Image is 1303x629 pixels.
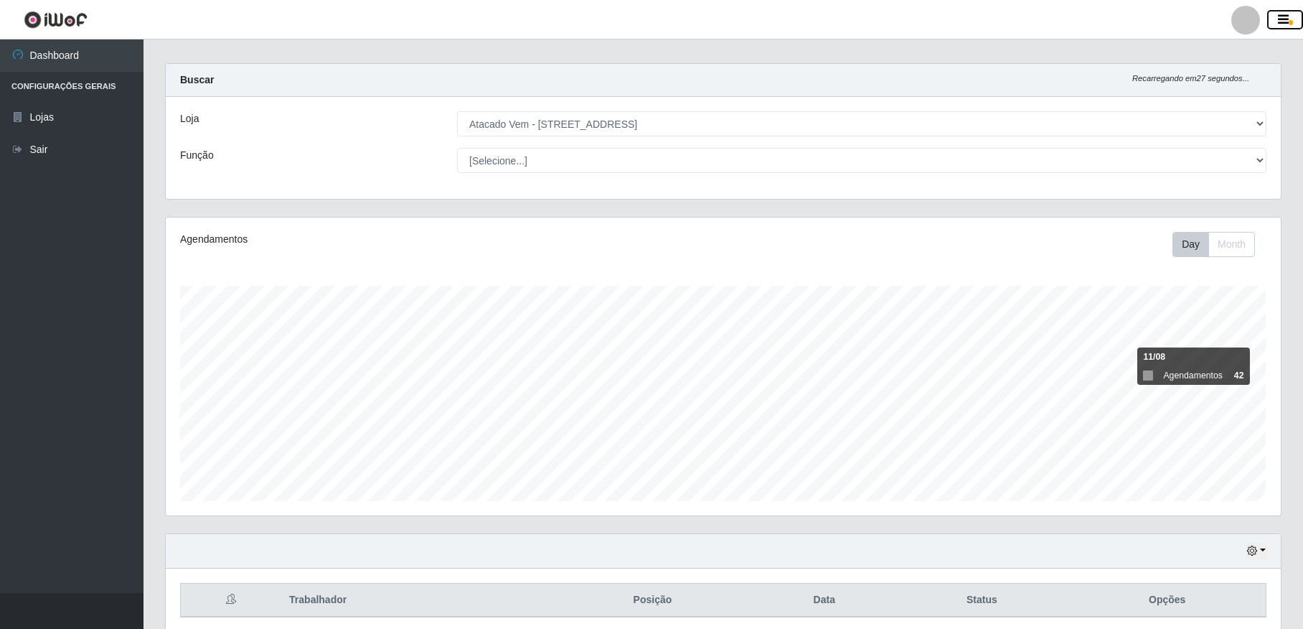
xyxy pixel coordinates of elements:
[180,111,199,126] label: Loja
[1172,232,1255,257] div: First group
[1132,74,1249,83] i: Recarregando em 27 segundos...
[24,11,88,29] img: CoreUI Logo
[895,584,1068,618] th: Status
[1172,232,1209,257] button: Day
[180,148,214,163] label: Função
[1172,232,1266,257] div: Toolbar with button groups
[753,584,895,618] th: Data
[1068,584,1266,618] th: Opções
[1208,232,1255,257] button: Month
[281,584,552,618] th: Trabalhador
[552,584,754,618] th: Posição
[180,232,620,247] div: Agendamentos
[180,74,214,85] strong: Buscar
